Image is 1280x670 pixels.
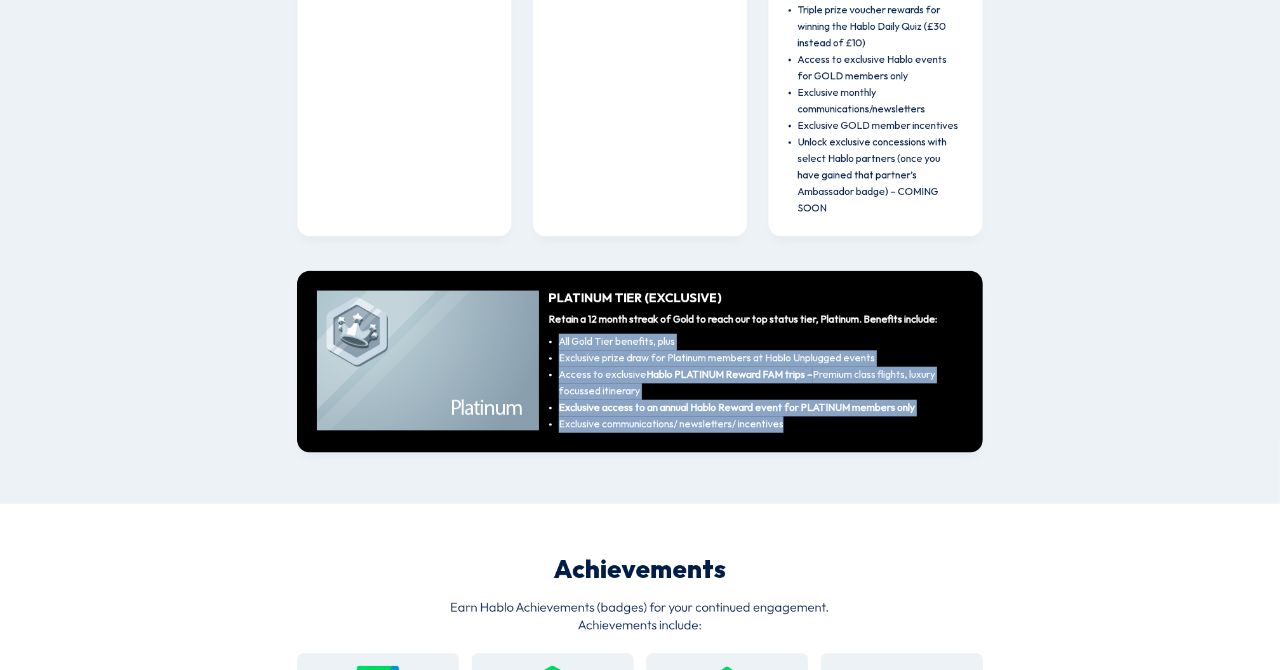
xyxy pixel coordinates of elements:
[798,3,963,52] li: Triple prize voucher rewards for winning the Hablo Daily Quiz (£30 instead of £10)
[434,599,846,634] div: Earn Hablo Achievements (badges) for your continued engagement. Achievements include:
[549,314,937,325] strong: Retain a 12 month streak of Gold to reach our top status tier, Platinum. Benefits include:
[559,367,963,400] li: Access to exclusive Premium class flights, luxury focussed itinerary
[559,403,915,413] b: Exclusive access to an annual Hablo Reward event for PLATINUM members only
[470,556,810,586] div: Achievements
[549,291,722,305] span: Platinum Tier (Exclusive)
[798,118,963,135] li: Exclusive GOLD member incentives
[559,417,963,433] li: Exclusive communications/ newsletters/ incentives
[559,351,963,367] li: Exclusive prize draw for Platinum members at Hablo Unplugged events
[798,85,963,118] li: Exclusive monthly communications/newsletters
[798,135,963,217] li: Unlock exclusive concessions with select Hablo partners (once you have gained that partner’s Amba...
[798,52,963,85] li: Access to exclusive Hablo events for GOLD members only
[559,334,963,351] li: All Gold Tier benefits, plus
[646,370,813,380] b: Hablo PLATINUM Reward FAM trips –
